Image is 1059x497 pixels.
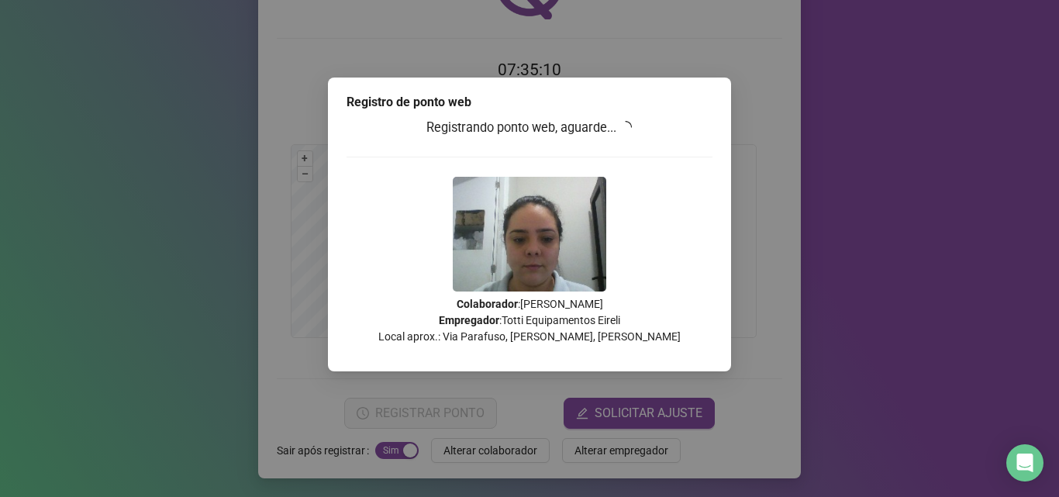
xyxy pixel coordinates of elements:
[1006,444,1043,481] div: Open Intercom Messenger
[347,296,712,345] p: : [PERSON_NAME] : Totti Equipamentos Eireli Local aprox.: Via Parafuso, [PERSON_NAME], [PERSON_NAME]
[347,93,712,112] div: Registro de ponto web
[618,119,634,136] span: loading
[453,177,606,292] img: Z
[439,314,499,326] strong: Empregador
[457,298,518,310] strong: Colaborador
[347,118,712,138] h3: Registrando ponto web, aguarde...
